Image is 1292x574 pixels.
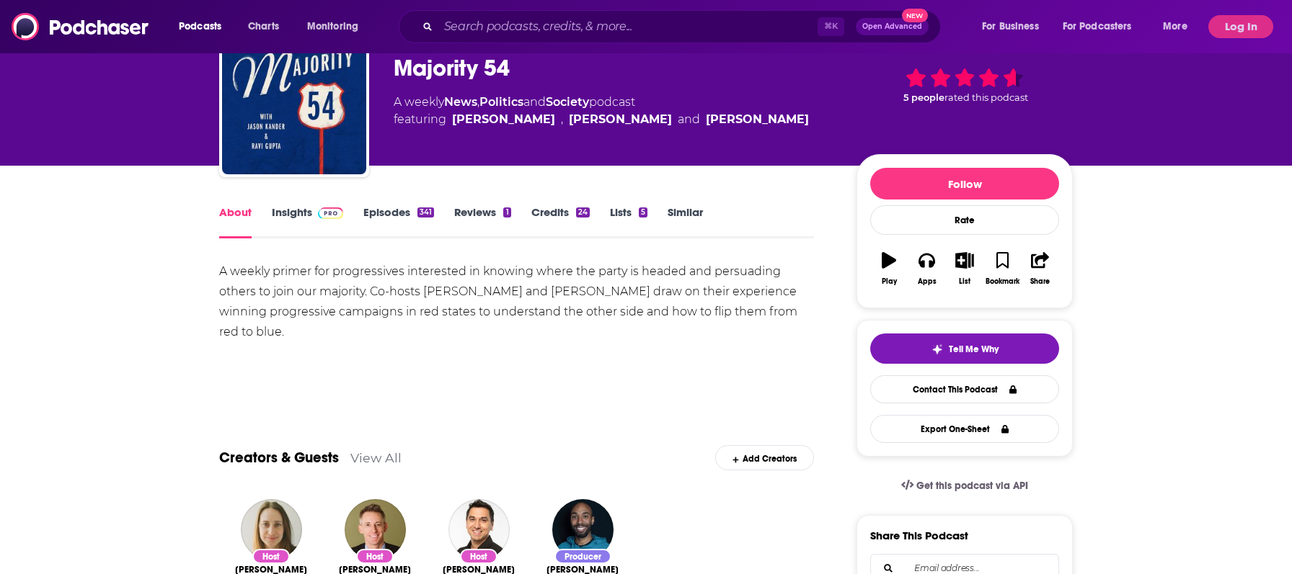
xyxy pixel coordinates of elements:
a: Creators & Guests [219,449,339,467]
img: tell me why sparkle [932,344,943,355]
div: Producer [554,549,611,564]
span: Tell Me Why [949,344,999,355]
span: ⌘ K [818,17,844,36]
img: Chris Colbert [552,499,614,560]
a: Episodes341 [363,205,434,238]
div: Rate [870,205,1059,235]
img: Podchaser Pro [318,207,343,219]
span: rated this podcast [944,92,1028,103]
div: 341 [417,207,434,218]
a: Lists5 [610,205,647,238]
button: open menu [297,15,377,38]
a: About [219,205,252,238]
a: View All [350,450,402,465]
img: Podchaser - Follow, Share and Rate Podcasts [12,13,150,40]
span: and [523,95,546,109]
div: Apps [918,277,937,286]
a: Reviews1 [454,205,510,238]
img: Majority 54 [222,30,366,174]
div: Search podcasts, credits, & more... [412,10,955,43]
button: Share [1022,243,1059,295]
span: Open Advanced [862,23,922,30]
button: open menu [1153,15,1205,38]
span: New [902,9,928,22]
a: Ravi Gupta [569,111,672,128]
a: Charts [239,15,288,38]
button: Apps [908,243,945,295]
button: Log In [1208,15,1273,38]
span: More [1163,17,1187,37]
a: Jason Kander [452,111,555,128]
button: open menu [169,15,240,38]
a: InsightsPodchaser Pro [272,205,343,238]
h3: Share This Podcast [870,529,968,542]
a: Grace Lynch [706,111,809,128]
div: Add Creators [715,445,814,470]
button: List [946,243,983,295]
span: and [678,111,700,128]
div: List [959,277,970,286]
a: Contact This Podcast [870,375,1059,403]
button: open menu [972,15,1057,38]
a: Politics [479,95,523,109]
div: 24 [576,207,590,218]
a: Credits24 [531,205,590,238]
div: Share [1030,277,1050,286]
div: A weekly primer for progressives interested in knowing where the party is headed and persuading o... [219,261,814,342]
div: A weekly podcast [394,94,809,128]
img: Grace Lynch [241,499,302,560]
input: Search podcasts, credits, & more... [438,15,818,38]
span: , [477,95,479,109]
img: Jason Kander [345,499,406,560]
button: open menu [1053,15,1153,38]
button: Follow [870,168,1059,199]
img: Ravi Gupta [448,499,510,560]
div: 1 [503,207,510,218]
button: tell me why sparkleTell Me Why [870,333,1059,364]
div: Host [252,549,290,564]
span: For Business [982,17,1039,37]
a: Similar [668,205,703,238]
button: Play [870,243,908,295]
a: Society [546,95,589,109]
div: 5 peoplerated this podcast [857,40,1073,130]
span: featuring [394,111,809,128]
span: Monitoring [307,17,358,37]
span: Get this podcast via API [916,480,1028,492]
span: Podcasts [179,17,221,37]
div: Host [356,549,394,564]
span: For Podcasters [1063,17,1132,37]
span: 5 people [903,92,944,103]
a: Get this podcast via API [890,468,1040,503]
button: Bookmark [983,243,1021,295]
a: News [444,95,477,109]
button: Open AdvancedNew [856,18,929,35]
button: Export One-Sheet [870,415,1059,443]
div: Play [882,277,897,286]
span: , [561,111,563,128]
div: 5 [639,207,647,218]
div: Bookmark [986,277,1019,286]
div: Host [460,549,497,564]
span: Charts [248,17,279,37]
